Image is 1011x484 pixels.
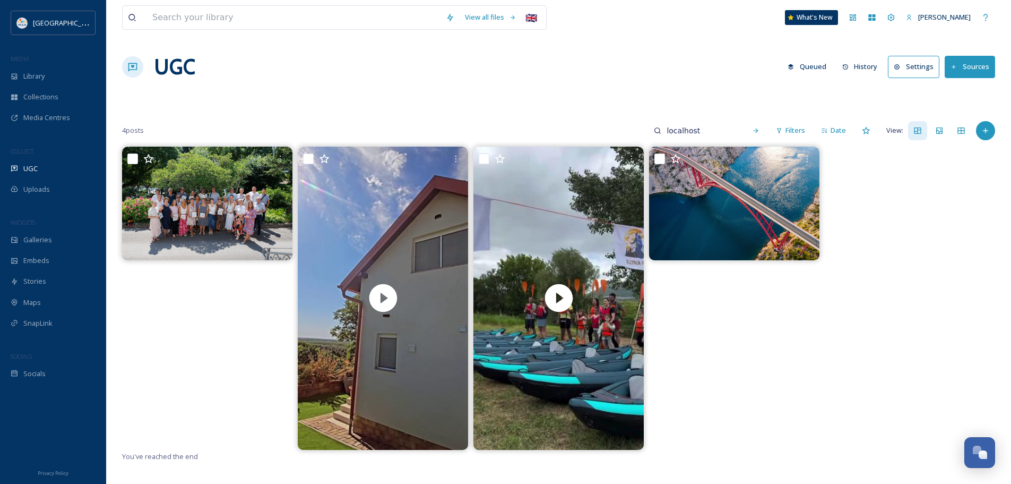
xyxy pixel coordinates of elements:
[38,466,68,479] a: Privacy Policy
[945,56,995,78] button: Sources
[23,113,70,123] span: Media Centres
[23,276,46,286] span: Stories
[782,56,832,77] button: Queued
[23,318,53,328] span: SnapLink
[522,8,541,27] div: 🇬🇧
[649,147,819,260] img: 🏡 Nova oznaka za istinske domaćine! 🇭🇷 "Vaš domaćin / Local Host" sada prepoznaje autentičnost, t...
[661,120,741,141] input: Search
[888,56,939,78] button: Settings
[122,125,144,135] span: 4 posts
[837,56,883,77] button: History
[122,147,292,260] img: 🎉 95 iznajmljivača s Krka = 95 ponosnih Local Host domaćina! U petak smo u Krku svečano dodijelil...
[11,352,32,360] span: SOCIALS
[23,71,45,81] span: Library
[298,147,468,450] img: thumbnail
[298,147,468,450] video: 🏡✨ Dobro došli u Panorama House Aljmaš – mjesto gdje se odmor pretvara u doživljaj! Nosimo oznaku...
[11,147,33,155] span: COLLECT
[17,18,28,28] img: HTZ_logo_EN.svg
[460,7,522,28] a: View all files
[23,235,52,245] span: Galleries
[38,470,68,477] span: Privacy Policy
[122,452,198,461] span: You've reached the end
[473,147,644,450] video: Kajak tura po rijeci Matici uz degustaciju domaćih vina i lokalnih specijaliteta. 🚣🥂🧀🥩 Info & rez...
[23,184,50,194] span: Uploads
[23,256,49,266] span: Embeds
[23,164,38,174] span: UGC
[154,51,195,83] a: UGC
[11,55,29,63] span: MEDIA
[23,92,58,102] span: Collections
[918,12,971,22] span: [PERSON_NAME]
[23,298,41,308] span: Maps
[473,147,644,450] img: thumbnail
[837,56,888,77] a: History
[901,7,976,28] a: [PERSON_NAME]
[831,125,846,135] span: Date
[785,10,838,25] a: What's New
[888,56,945,78] a: Settings
[11,218,35,226] span: WIDGETS
[147,6,440,29] input: Search your library
[23,369,46,379] span: Socials
[886,125,903,135] span: View:
[964,437,995,468] button: Open Chat
[33,18,100,28] span: [GEOGRAPHIC_DATA]
[785,125,805,135] span: Filters
[782,56,837,77] a: Queued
